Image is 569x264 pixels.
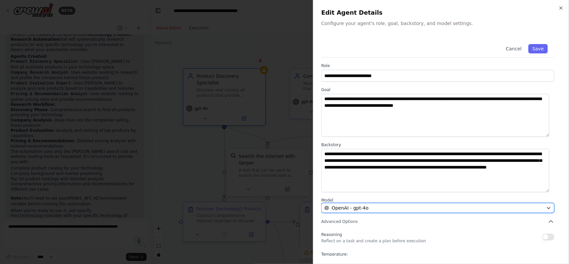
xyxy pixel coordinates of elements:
[321,203,554,213] button: OpenAI - gpt-4o
[332,205,369,211] span: OpenAI - gpt-4o
[321,238,426,244] p: Reflect on a task and create a plan before execution
[321,198,554,203] label: Model
[321,63,554,68] label: Role
[321,232,342,237] span: Reasoning
[321,218,554,225] button: Advanced Options
[321,219,358,224] span: Advanced Options
[502,44,525,53] button: Cancel
[321,252,348,257] span: Temperature:
[321,87,554,92] label: Goal
[528,44,548,53] button: Save
[321,8,561,17] h2: Edit Agent Details
[321,20,561,27] p: Configure your agent's role, goal, backstory, and model settings.
[321,142,554,148] label: Backstory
